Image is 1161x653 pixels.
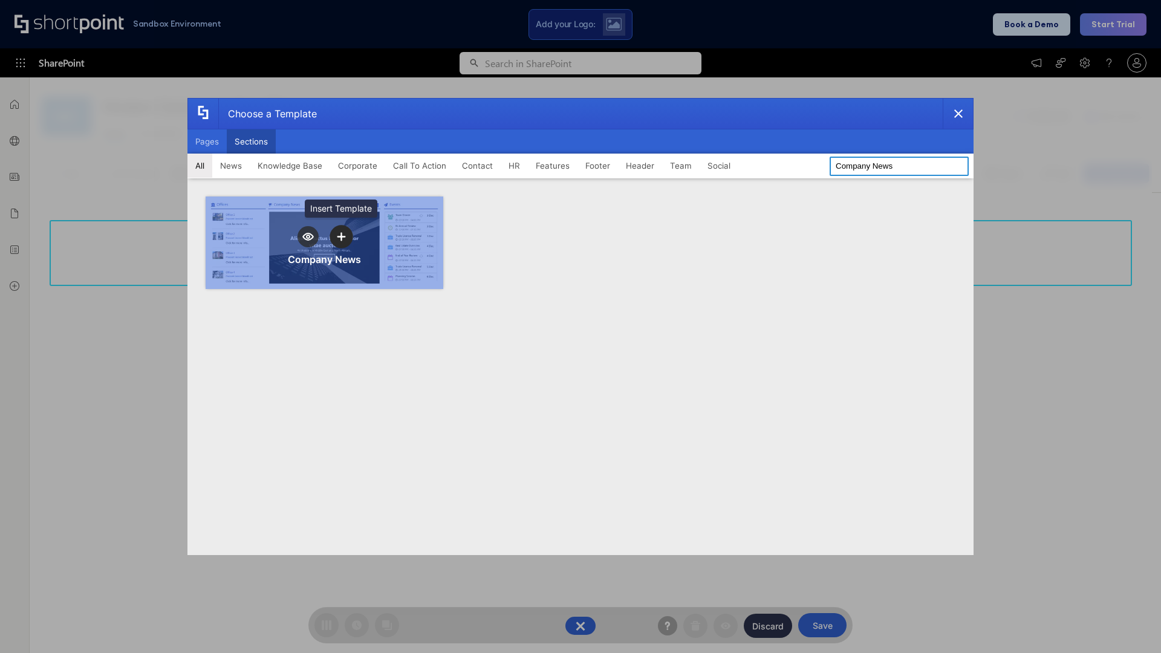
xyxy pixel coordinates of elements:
[577,154,618,178] button: Footer
[618,154,662,178] button: Header
[250,154,330,178] button: Knowledge Base
[501,154,528,178] button: HR
[288,253,361,265] div: Company News
[187,129,227,154] button: Pages
[662,154,700,178] button: Team
[227,129,276,154] button: Sections
[187,154,212,178] button: All
[528,154,577,178] button: Features
[218,99,317,129] div: Choose a Template
[700,154,738,178] button: Social
[330,154,385,178] button: Corporate
[187,98,974,555] div: template selector
[454,154,501,178] button: Contact
[1101,595,1161,653] iframe: Chat Widget
[212,154,250,178] button: News
[385,154,454,178] button: Call To Action
[830,157,969,176] input: Search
